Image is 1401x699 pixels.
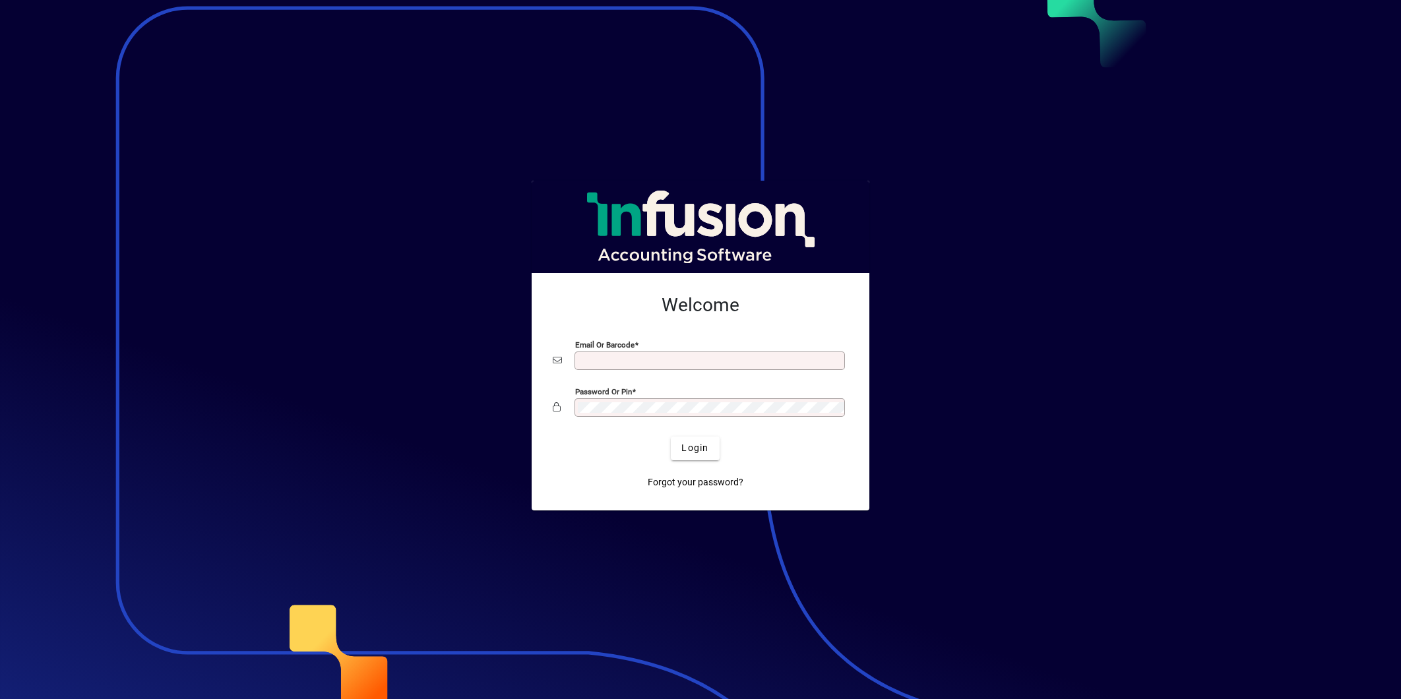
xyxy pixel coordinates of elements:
a: Forgot your password? [642,471,749,495]
mat-label: Email or Barcode [575,340,635,349]
span: Forgot your password? [648,475,743,489]
h2: Welcome [553,294,848,317]
button: Login [671,437,719,460]
span: Login [681,441,708,455]
mat-label: Password or Pin [575,386,632,396]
